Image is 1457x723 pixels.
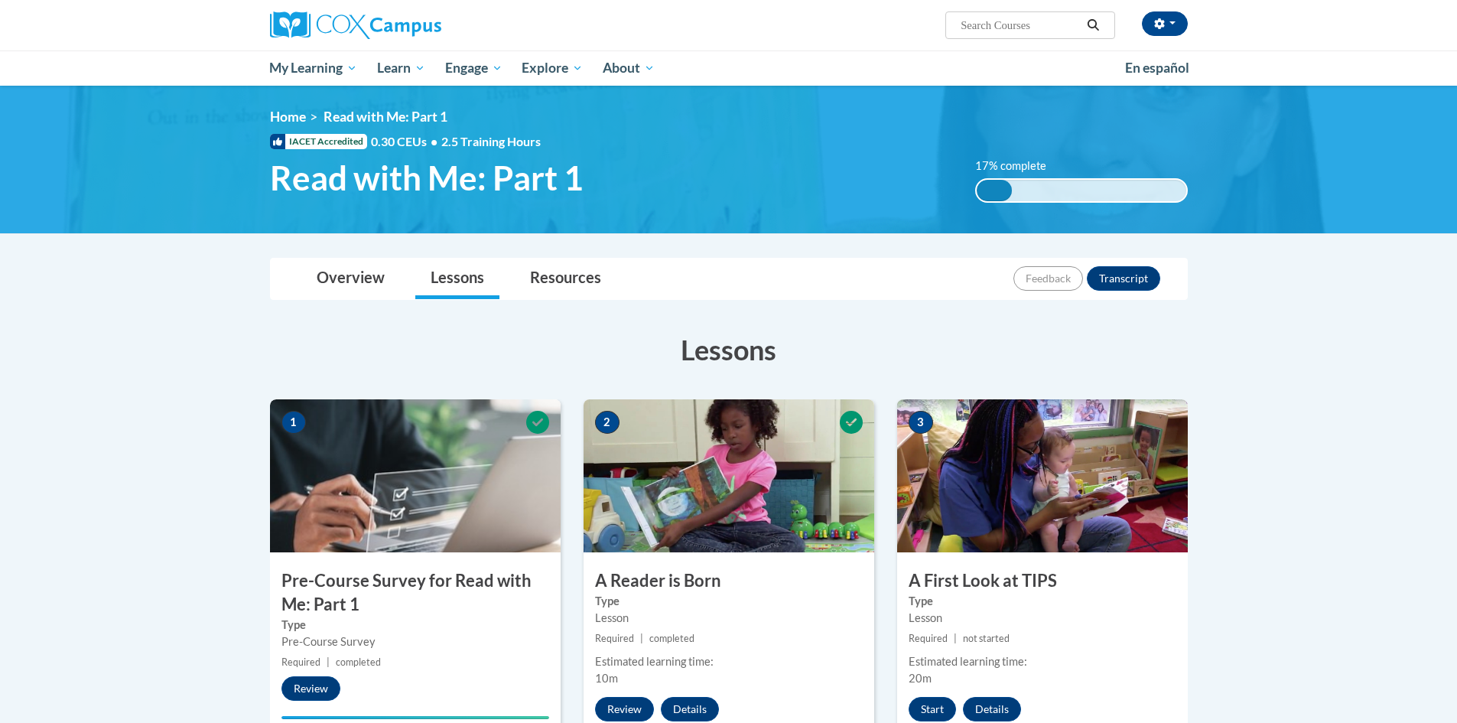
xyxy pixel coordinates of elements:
span: 3 [909,411,933,434]
span: | [327,656,330,668]
h3: A First Look at TIPS [897,569,1188,593]
label: Type [281,617,549,633]
h3: A Reader is Born [584,569,874,593]
div: Estimated learning time: [595,653,863,670]
a: Home [270,109,306,125]
a: Engage [435,50,512,86]
span: IACET Accredited [270,134,367,149]
button: Start [909,697,956,721]
a: My Learning [260,50,368,86]
h3: Pre-Course Survey for Read with Me: Part 1 [270,569,561,617]
span: | [954,633,957,644]
span: 1 [281,411,306,434]
div: Your progress [281,716,549,719]
button: Search [1081,16,1104,34]
a: Resources [515,259,616,299]
input: Search Courses [959,16,1081,34]
div: Lesson [595,610,863,627]
span: Learn [377,59,425,77]
a: Lessons [415,259,499,299]
span: Read with Me: Part 1 [324,109,447,125]
button: Review [281,676,340,701]
button: Transcript [1087,266,1160,291]
a: Overview [301,259,400,299]
div: Main menu [247,50,1211,86]
span: completed [336,656,381,668]
button: Review [595,697,654,721]
span: En español [1125,60,1189,76]
span: 20m [909,672,932,685]
span: Engage [445,59,502,77]
span: 0.30 CEUs [371,133,441,150]
button: Account Settings [1142,11,1188,36]
span: 2.5 Training Hours [441,134,541,148]
button: Details [963,697,1021,721]
span: 10m [595,672,618,685]
span: Required [595,633,634,644]
h3: Lessons [270,331,1188,369]
span: • [431,134,437,148]
img: Course Image [584,399,874,552]
label: Type [595,593,863,610]
a: Explore [512,50,593,86]
span: | [640,633,643,644]
label: Type [909,593,1176,610]
div: Lesson [909,610,1176,627]
div: Pre-Course Survey [281,633,549,650]
img: Course Image [897,399,1188,552]
a: En español [1115,52,1199,84]
span: Read with Me: Part 1 [270,158,584,198]
div: 17% complete [977,180,1012,201]
label: 17% complete [975,158,1063,174]
span: Required [281,656,320,668]
span: 2 [595,411,620,434]
a: About [593,50,665,86]
a: Cox Campus [270,11,561,39]
span: About [603,59,655,77]
span: completed [649,633,694,644]
span: Required [909,633,948,644]
div: Estimated learning time: [909,653,1176,670]
span: My Learning [269,59,357,77]
img: Cox Campus [270,11,441,39]
button: Feedback [1013,266,1083,291]
img: Course Image [270,399,561,552]
a: Learn [367,50,435,86]
button: Details [661,697,719,721]
span: not started [963,633,1010,644]
span: Explore [522,59,583,77]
